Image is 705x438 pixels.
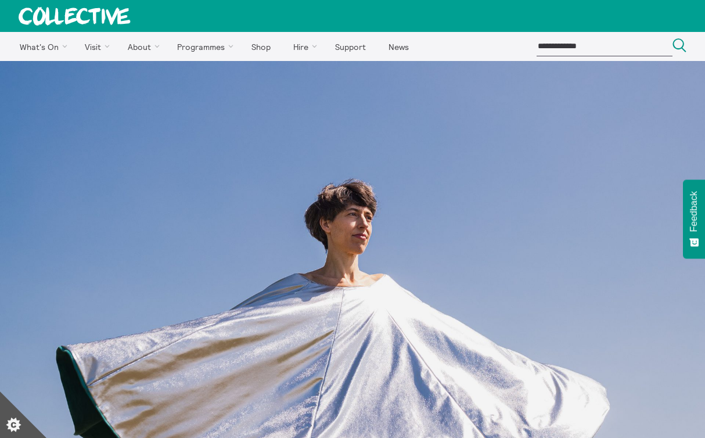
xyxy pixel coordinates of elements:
a: Support [325,32,376,61]
span: Feedback [689,191,699,232]
a: Hire [283,32,323,61]
a: Shop [241,32,280,61]
a: About [117,32,165,61]
a: Visit [75,32,116,61]
button: Feedback - Show survey [683,179,705,259]
a: News [378,32,419,61]
a: What's On [9,32,73,61]
a: Programmes [167,32,239,61]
